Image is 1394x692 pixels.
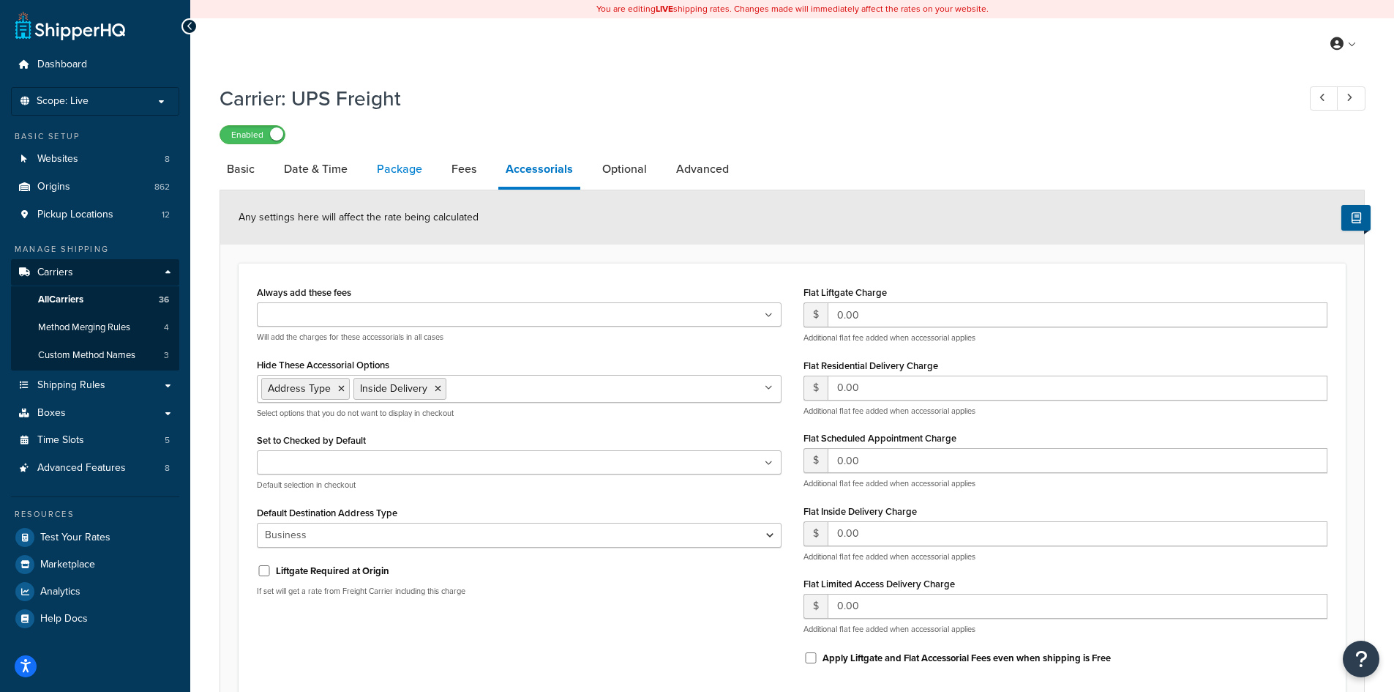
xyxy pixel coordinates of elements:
[370,152,430,187] a: Package
[164,321,169,334] span: 4
[37,59,87,71] span: Dashboard
[11,201,179,228] li: Pickup Locations
[257,507,397,518] label: Default Destination Address Type
[803,360,938,371] label: Flat Residential Delivery Charge
[11,342,179,369] a: Custom Method Names3
[11,455,179,482] a: Advanced Features8
[803,594,828,619] span: $
[257,480,782,491] p: Default selection in checkout
[11,314,179,341] a: Method Merging Rules4
[40,532,110,544] span: Test Your Rates
[1337,86,1365,111] a: Next Record
[37,95,89,108] span: Scope: Live
[11,130,179,143] div: Basic Setup
[11,551,179,578] a: Marketplace
[276,565,389,578] label: Liftgate Required at Origin
[803,521,828,546] span: $
[498,152,580,190] a: Accessorials
[11,243,179,256] div: Manage Shipping
[11,259,179,371] li: Carriers
[803,506,917,517] label: Flat Inside Delivery Charge
[803,551,1328,562] p: Additional flat fee added when accessorial applies
[40,586,80,598] span: Analytics
[162,209,170,221] span: 12
[11,606,179,632] a: Help Docs
[11,146,179,173] a: Websites8
[11,524,179,551] a: Test Your Rates
[38,294,83,306] span: All Carriers
[444,152,484,187] a: Fees
[822,652,1111,665] label: Apply Liftgate and Flat Accessorial Fees even when shipping is Free
[803,578,955,589] label: Flat Limited Access Delivery Charge
[37,153,78,165] span: Websites
[38,321,130,334] span: Method Merging Rules
[257,586,782,597] p: If set will get a rate from Freight Carrier including this charge
[40,613,88,625] span: Help Docs
[11,201,179,228] a: Pickup Locations12
[220,152,262,187] a: Basic
[257,332,782,343] p: Will add the charges for these accessorials in all cases
[37,462,126,475] span: Advanced Features
[669,152,736,187] a: Advanced
[165,462,170,475] span: 8
[803,302,828,327] span: $
[803,287,887,298] label: Flat Liftgate Charge
[37,181,70,193] span: Origins
[38,349,135,362] span: Custom Method Names
[11,427,179,454] a: Time Slots5
[11,372,179,399] a: Shipping Rules
[220,84,1283,113] h1: Carrier: UPS Freight
[595,152,654,187] a: Optional
[257,435,366,446] label: Set to Checked by Default
[11,174,179,201] li: Origins
[37,434,84,447] span: Time Slots
[803,332,1328,343] p: Additional flat fee added when accessorial applies
[37,407,66,420] span: Boxes
[239,209,479,225] span: Any settings here will affect the rate being calculated
[11,286,179,313] a: AllCarriers36
[277,152,355,187] a: Date & Time
[37,379,105,392] span: Shipping Rules
[803,433,956,444] label: Flat Scheduled Appointment Charge
[1310,86,1338,111] a: Previous Record
[11,174,179,201] a: Origins862
[803,478,1328,489] p: Additional flat fee added when accessorial applies
[803,376,828,401] span: $
[1343,641,1379,677] button: Open Resource Center
[11,508,179,521] div: Resources
[360,381,427,396] span: Inside Delivery
[803,406,1328,417] p: Additional flat fee added when accessorial applies
[11,400,179,427] a: Boxes
[37,267,73,279] span: Carriers
[159,294,169,306] span: 36
[11,578,179,605] a: Analytics
[1341,205,1371,231] button: Show Help Docs
[803,448,828,473] span: $
[165,434,170,447] span: 5
[268,381,331,396] span: Address Type
[11,259,179,286] a: Carriers
[165,153,170,165] span: 8
[257,360,389,371] label: Hide These Accessorial Options
[11,51,179,78] a: Dashboard
[164,349,169,362] span: 3
[37,209,113,221] span: Pickup Locations
[11,455,179,482] li: Advanced Features
[11,427,179,454] li: Time Slots
[11,146,179,173] li: Websites
[257,287,351,298] label: Always add these fees
[220,126,285,144] label: Enabled
[154,181,170,193] span: 862
[11,314,179,341] li: Method Merging Rules
[40,559,95,571] span: Marketplace
[11,342,179,369] li: Custom Method Names
[803,624,1328,635] p: Additional flat fee added when accessorial applies
[257,408,782,419] p: Select options that you do not want to display in checkout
